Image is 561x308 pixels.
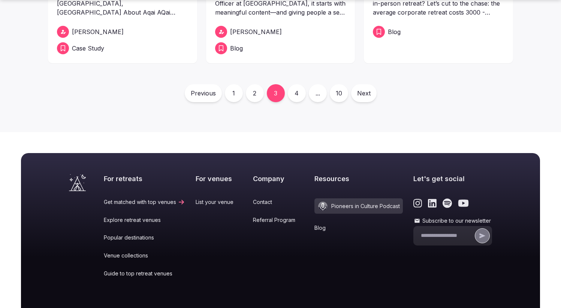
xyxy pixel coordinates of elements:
[104,174,185,183] h2: For retreats
[104,270,185,277] a: Guide to top retreat venues
[428,198,437,208] a: Link to the retreats and venues LinkedIn page
[288,84,306,102] a: 4
[215,42,346,54] a: Blog
[104,216,185,224] a: Explore retreat venues
[215,26,346,38] a: [PERSON_NAME]
[230,44,243,53] span: Blog
[314,224,403,232] a: Blog
[57,26,188,38] a: [PERSON_NAME]
[351,84,377,102] a: Next
[373,26,504,38] a: Blog
[314,198,403,214] a: Pioneers in Culture Podcast
[72,27,124,36] span: [PERSON_NAME]
[413,198,422,208] a: Link to the retreats and venues Instagram page
[253,174,304,183] h2: Company
[388,27,401,36] span: Blog
[253,198,304,206] a: Contact
[57,42,188,54] a: Case Study
[225,84,243,102] a: 1
[196,198,242,206] a: List your venue
[104,252,185,259] a: Venue collections
[230,27,282,36] span: [PERSON_NAME]
[253,216,304,224] a: Referral Program
[246,84,264,102] a: 2
[104,234,185,241] a: Popular destinations
[413,217,492,225] label: Subscribe to our newsletter
[72,44,104,53] span: Case Study
[458,198,469,208] a: Link to the retreats and venues Youtube page
[69,174,86,191] a: Visit the homepage
[330,84,348,102] a: 10
[314,174,403,183] h2: Resources
[104,198,185,206] a: Get matched with top venues
[185,84,222,102] a: Previous
[196,174,242,183] h2: For venues
[413,174,492,183] h2: Let's get social
[443,198,452,208] a: Link to the retreats and venues Spotify page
